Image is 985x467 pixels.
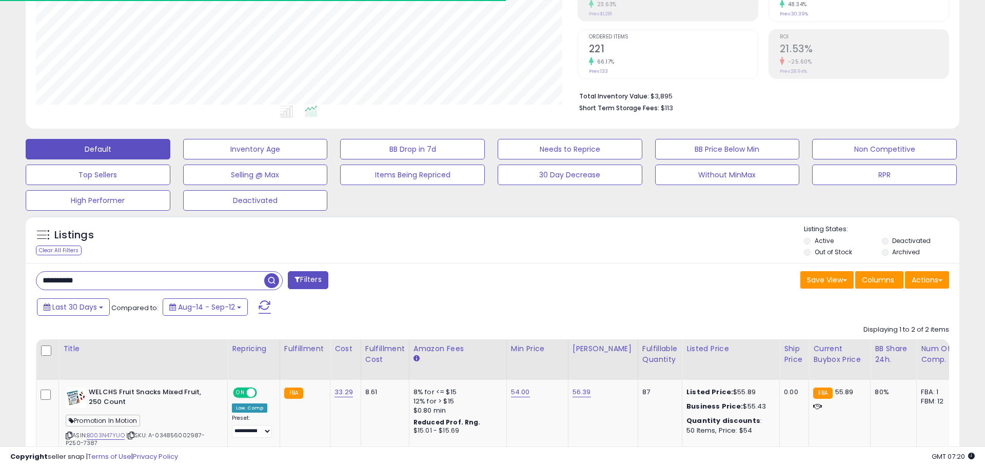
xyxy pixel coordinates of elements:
[686,387,733,397] b: Listed Price:
[133,452,178,461] a: Privacy Policy
[862,275,894,285] span: Columns
[26,190,170,211] button: High Performer
[686,402,772,411] div: $55.43
[573,387,591,397] a: 56.39
[498,139,642,159] button: Needs to Reprice
[334,387,353,397] a: 33.29
[413,418,481,427] b: Reduced Prof. Rng.
[813,388,832,399] small: FBA
[232,343,275,354] div: Repricing
[589,11,612,17] small: Prev: $1,281
[579,92,649,100] b: Total Inventory Value:
[921,343,958,365] div: Num of Comp.
[511,387,530,397] a: 54.00
[413,406,499,415] div: $0.80 min
[661,103,673,113] span: $113
[232,415,272,438] div: Preset:
[183,165,328,185] button: Selling @ Max
[589,34,758,40] span: Ordered Items
[812,165,957,185] button: RPR
[875,343,912,365] div: BB Share 24h.
[36,246,82,255] div: Clear All Filters
[835,387,854,397] span: 55.89
[26,139,170,159] button: Default
[365,343,405,365] div: Fulfillment Cost
[642,343,678,365] div: Fulfillable Quantity
[780,34,949,40] span: ROI
[37,298,110,316] button: Last 30 Days
[815,236,834,245] label: Active
[655,139,800,159] button: BB Price Below Min
[255,389,272,397] span: OFF
[686,401,743,411] b: Business Price:
[89,388,213,409] b: WELCHS Fruit Snacks Mixed Fruit, 250 Count
[573,343,634,354] div: [PERSON_NAME]
[780,68,807,74] small: Prev: 28.94%
[183,139,328,159] button: Inventory Age
[63,343,223,354] div: Title
[498,165,642,185] button: 30 Day Decrease
[784,1,807,8] small: 48.34%
[800,271,854,289] button: Save View
[813,343,866,365] div: Current Buybox Price
[784,58,812,66] small: -25.60%
[686,426,772,435] div: 50 Items, Price: $54
[815,248,852,256] label: Out of Stock
[780,43,949,57] h2: 21.53%
[589,68,608,74] small: Prev: 133
[589,43,758,57] h2: 221
[340,139,485,159] button: BB Drop in 7d
[234,389,247,397] span: ON
[686,388,772,397] div: $55.89
[579,89,941,101] li: $3,895
[594,1,617,8] small: 23.63%
[10,452,178,462] div: seller snap | |
[66,388,86,408] img: 41SLuP7bnQL._SL40_.jpg
[66,415,140,427] span: Promotion In Motion
[413,354,420,363] small: Amazon Fees.
[413,343,502,354] div: Amazon Fees
[855,271,903,289] button: Columns
[413,427,499,435] div: $15.01 - $15.69
[892,248,920,256] label: Archived
[784,343,804,365] div: Ship Price
[284,343,326,354] div: Fulfillment
[88,452,131,461] a: Terms of Use
[686,416,760,425] b: Quantity discounts
[232,403,267,413] div: Low. Comp
[52,302,97,312] span: Last 30 Days
[784,388,801,397] div: 0.00
[863,325,949,335] div: Displaying 1 to 2 of 2 items
[642,388,674,397] div: 87
[875,388,909,397] div: 80%
[921,397,955,406] div: FBM: 12
[66,431,205,446] span: | SKU: A-034856002987-P250-7387
[288,271,328,289] button: Filters
[26,165,170,185] button: Top Sellers
[54,228,94,242] h5: Listings
[183,190,328,211] button: Deactivated
[178,302,235,312] span: Aug-14 - Sep-12
[284,388,303,399] small: FBA
[10,452,48,461] strong: Copyright
[932,452,975,461] span: 2025-10-13 07:20 GMT
[511,343,564,354] div: Min Price
[87,431,125,440] a: B003N47YUO
[921,388,955,397] div: FBA: 1
[655,165,800,185] button: Without MinMax
[594,58,615,66] small: 66.17%
[111,303,159,313] span: Compared to:
[365,388,401,397] div: 8.61
[780,11,808,17] small: Prev: 30.39%
[413,388,499,397] div: 8% for <= $15
[163,298,248,316] button: Aug-14 - Sep-12
[686,343,775,354] div: Listed Price
[340,165,485,185] button: Items Being Repriced
[892,236,931,245] label: Deactivated
[804,225,959,234] p: Listing States:
[579,104,659,112] b: Short Term Storage Fees:
[686,416,772,425] div: :
[905,271,949,289] button: Actions
[812,139,957,159] button: Non Competitive
[413,397,499,406] div: 12% for > $15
